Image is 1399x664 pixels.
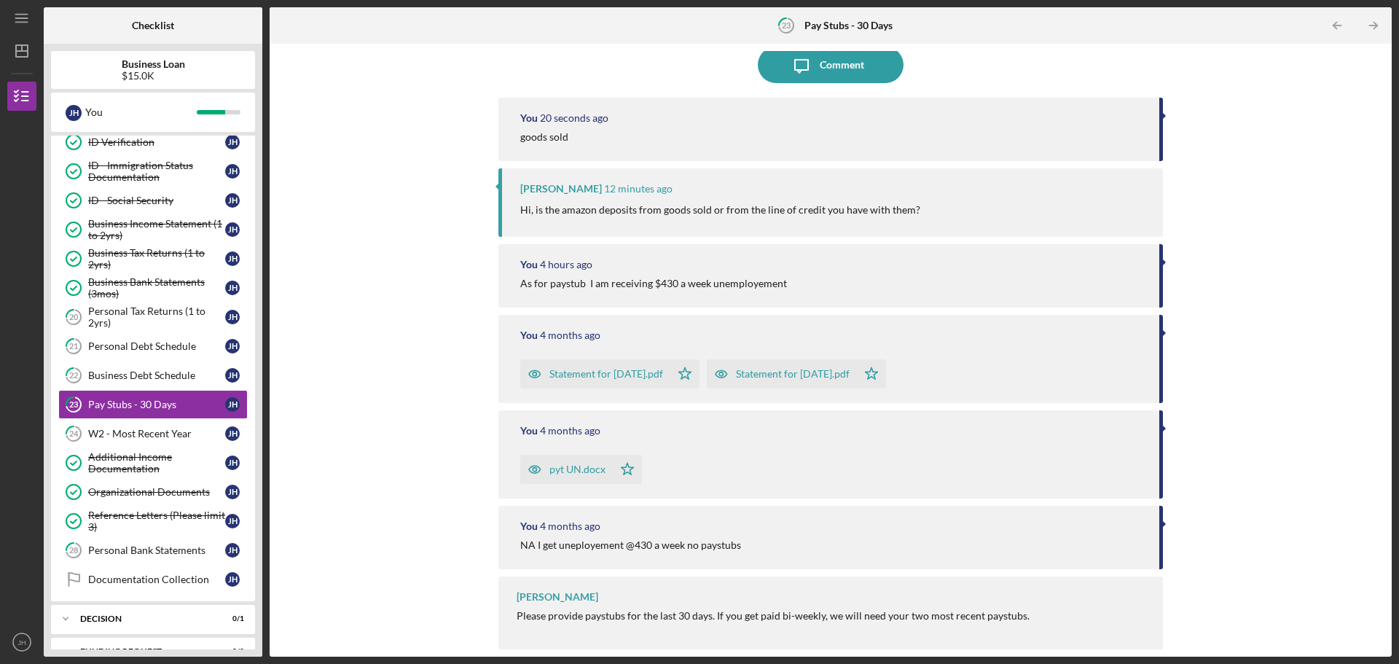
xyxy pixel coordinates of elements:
[520,520,538,532] div: You
[80,647,208,656] div: Funding Request
[520,112,538,124] div: You
[88,486,225,498] div: Organizational Documents
[88,451,225,474] div: Additional Income Documentation
[132,20,174,31] b: Checklist
[218,647,244,656] div: 0 / 2
[58,273,248,302] a: Business Bank Statements (3mos)JH
[225,310,240,324] div: J H
[520,278,787,289] div: As for paystub I am receiving $430 a week unemployement
[88,370,225,381] div: Business Debt Schedule
[58,536,248,565] a: 28Personal Bank StatementsJH
[88,247,225,270] div: Business Tax Returns (1 to 2yrs)
[225,193,240,208] div: J H
[88,399,225,410] div: Pay Stubs - 30 Days
[69,342,78,351] tspan: 21
[69,371,78,380] tspan: 22
[225,368,240,383] div: J H
[58,302,248,332] a: 20Personal Tax Returns (1 to 2yrs)JH
[218,614,244,623] div: 0 / 1
[58,419,248,448] a: 24W2 - Most Recent YearJH
[58,565,248,594] a: Documentation CollectionJH
[520,359,699,388] button: Statement for [DATE].pdf
[58,157,248,186] a: ID - Immigration Status DocumentationJH
[707,359,886,388] button: Statement for [DATE].pdf
[549,368,663,380] div: Statement for [DATE].pdf
[540,329,600,341] time: 2025-05-14 22:15
[58,361,248,390] a: 22Business Debt ScheduleJH
[225,543,240,558] div: J H
[58,448,248,477] a: Additional Income DocumentationJH
[7,628,36,657] button: JH
[520,131,568,143] div: goods sold
[69,429,79,439] tspan: 24
[58,128,248,157] a: ID VerificationJH
[58,186,248,215] a: ID - Social SecurityJH
[88,218,225,241] div: Business Income Statement (1 to 2yrs)
[58,244,248,273] a: Business Tax Returns (1 to 2yrs)JH
[225,426,240,441] div: J H
[549,464,606,475] div: pyt UN.docx
[69,546,78,555] tspan: 28
[88,276,225,300] div: Business Bank Statements (3mos)
[520,202,920,218] p: Hi, is the amazon deposits from goods sold or from the line of credit you have with them?
[782,20,791,30] tspan: 23
[225,222,240,237] div: J H
[122,70,185,82] div: $15.0K
[17,638,26,647] text: JH
[88,160,225,183] div: ID - Immigration Status Documentation
[225,251,240,266] div: J H
[88,428,225,440] div: W2 - Most Recent Year
[88,305,225,329] div: Personal Tax Returns (1 to 2yrs)
[88,509,225,533] div: Reference Letters (Please limit 3)
[225,485,240,499] div: J H
[69,313,79,322] tspan: 20
[540,520,600,532] time: 2025-05-14 21:20
[225,572,240,587] div: J H
[225,164,240,179] div: J H
[225,456,240,470] div: J H
[520,425,538,437] div: You
[122,58,185,70] b: Business Loan
[225,514,240,528] div: J H
[66,105,82,121] div: J H
[225,397,240,412] div: J H
[520,329,538,341] div: You
[520,539,741,551] div: NA I get uneployement @430 a week no paystubs
[520,455,642,484] button: pyt UN.docx
[80,614,208,623] div: Decision
[540,112,608,124] time: 2025-09-03 18:54
[58,507,248,536] a: Reference Letters (Please limit 3)JH
[517,591,598,603] div: [PERSON_NAME]
[225,339,240,354] div: J H
[58,390,248,419] a: 23Pay Stubs - 30 DaysJH
[58,477,248,507] a: Organizational DocumentsJH
[520,183,602,195] div: [PERSON_NAME]
[58,332,248,361] a: 21Personal Debt ScheduleJH
[604,183,673,195] time: 2025-09-03 18:42
[758,47,904,83] button: Comment
[88,574,225,585] div: Documentation Collection
[88,195,225,206] div: ID - Social Security
[88,340,225,352] div: Personal Debt Schedule
[520,259,538,270] div: You
[225,135,240,149] div: J H
[58,215,248,244] a: Business Income Statement (1 to 2yrs)JH
[517,610,1030,622] div: Please provide paystubs for the last 30 days. If you get paid bi-weekly, we will need your two mo...
[540,259,592,270] time: 2025-09-03 15:16
[85,100,197,125] div: You
[225,281,240,295] div: J H
[736,368,850,380] div: Statement for [DATE].pdf
[820,47,864,83] div: Comment
[69,400,78,410] tspan: 23
[88,544,225,556] div: Personal Bank Statements
[804,20,893,31] b: Pay Stubs - 30 Days
[88,136,225,148] div: ID Verification
[540,425,600,437] time: 2025-05-14 21:24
